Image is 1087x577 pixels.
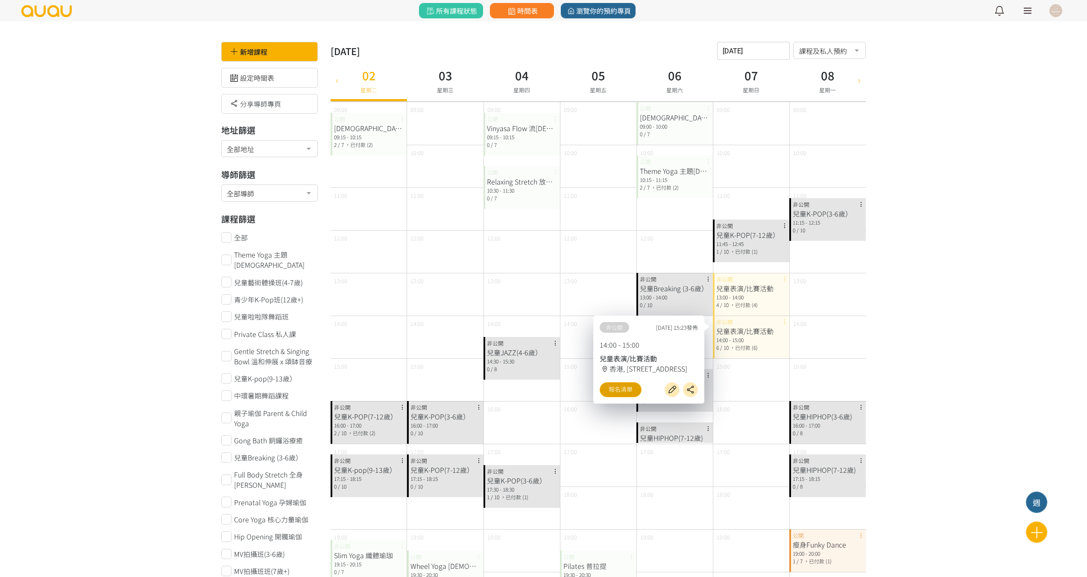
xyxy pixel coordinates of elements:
[234,566,290,576] span: MV拍攝班班(7歲+)
[819,67,836,84] h3: 08
[1026,497,1047,508] div: 週
[717,362,730,370] span: 15:00
[717,533,730,541] span: 19:00
[334,191,347,199] span: 11:00
[797,483,803,490] span: / 8
[234,452,302,463] span: 兒童Breaking (3-6歲）
[487,277,501,285] span: 13:00
[819,86,836,94] span: 星期一
[564,105,577,114] span: 09:00
[338,141,344,148] span: / 7
[410,429,413,436] span: 0
[425,6,477,16] span: 所有課程狀態
[221,42,318,62] div: 新增課程
[590,86,606,94] span: 星期五
[717,191,730,199] span: 11:00
[716,240,786,248] div: 11:45 - 12:45
[487,405,501,413] span: 16:00
[437,67,454,84] h3: 03
[600,363,698,374] div: 香港, [STREET_ADDRESS]
[487,475,557,486] div: 兒童K-POP(3-6歲）
[564,405,577,413] span: 16:00
[360,67,377,84] h3: 02
[234,390,289,401] span: 中環暑期舞蹈課程
[410,475,480,483] div: 17:15 - 18:15
[640,397,642,404] span: 0
[640,130,642,138] span: 0
[513,86,530,94] span: 星期四
[640,490,653,498] span: 18:00
[716,326,786,336] div: 兒童表演/比賽活動
[666,67,683,84] h3: 06
[334,475,404,483] div: 17:15 - 18:15
[334,362,347,370] span: 15:00
[487,357,557,365] div: 14:30 - 15:30
[410,465,480,475] div: 兒童K-POP(7-12歲）
[334,448,347,456] span: 17:00
[410,422,480,429] div: 16:00 - 17:00
[221,94,318,114] div: 分享導師專頁
[564,448,577,456] span: 17:00
[334,133,404,141] div: 09:15 - 10:15
[564,277,577,285] span: 13:00
[487,533,501,541] span: 19:00
[793,208,862,219] div: 兒童K-POP(3-6歲）
[797,557,803,565] span: / 7
[644,184,650,191] span: / 7
[234,329,296,339] span: Private Class 私人課
[743,67,759,84] h3: 07
[564,191,577,199] span: 11:00
[491,141,497,148] span: / 7
[410,319,424,328] span: 14:00
[410,561,480,571] div: Wheel Yoga [DEMOGRAPHIC_DATA]
[334,277,347,285] span: 13:00
[564,319,577,328] span: 14:00
[600,340,698,350] p: 14:00 - 15:00
[513,67,530,84] h3: 04
[334,319,347,328] span: 14:00
[720,344,729,351] span: / 10
[797,226,805,234] span: / 10
[730,301,758,308] span: ，已付款 (4)
[564,533,577,541] span: 19:00
[234,294,303,305] span: 青少年K-Pop班(12歲+)
[410,533,424,541] span: 19:00
[640,283,709,293] div: 兒童Breaking (3-6歲）
[234,277,303,287] span: 兒童藝術體操班(4-7歲)
[640,176,709,184] div: 10:15 - 11:15
[338,483,346,490] span: / 10
[487,187,557,194] div: 10:30 - 11:30
[487,194,489,202] span: 0
[640,533,653,541] span: 19:00
[640,166,709,176] div: Theme Yoga 主題[DEMOGRAPHIC_DATA]
[410,362,424,370] span: 15:00
[221,213,318,226] h3: 課程篩選
[410,191,424,199] span: 11:00
[793,539,862,550] div: 瘦身Funky Dance
[487,141,489,148] span: 0
[716,293,786,301] div: 13:00 - 14:00
[487,347,557,357] div: 兒童JAZZ(4-6歲）
[793,429,795,436] span: 0
[221,168,318,181] h3: 導師篩選
[640,448,653,456] span: 17:00
[334,550,404,560] div: Slim Yoga 纖體瑜珈
[797,429,803,436] span: / 8
[487,365,489,372] span: 0
[487,133,557,141] div: 09:15 - 10:15
[227,187,312,198] span: 全部導師
[743,86,759,94] span: 星期日
[716,248,719,255] span: 1
[793,422,862,429] div: 16:00 - 17:00
[234,549,285,559] span: MV拍攝班(3-6歲)
[799,44,860,55] span: 課程及私人預約
[717,149,730,157] span: 10:00
[640,184,642,191] span: 2
[716,301,719,308] span: 4
[644,130,650,138] span: / 7
[793,226,795,234] span: 0
[716,283,786,293] div: 兒童表演/比賽活動
[564,490,577,498] span: 18:00
[501,493,528,501] span: ，已付款 (1)
[716,344,719,351] span: 6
